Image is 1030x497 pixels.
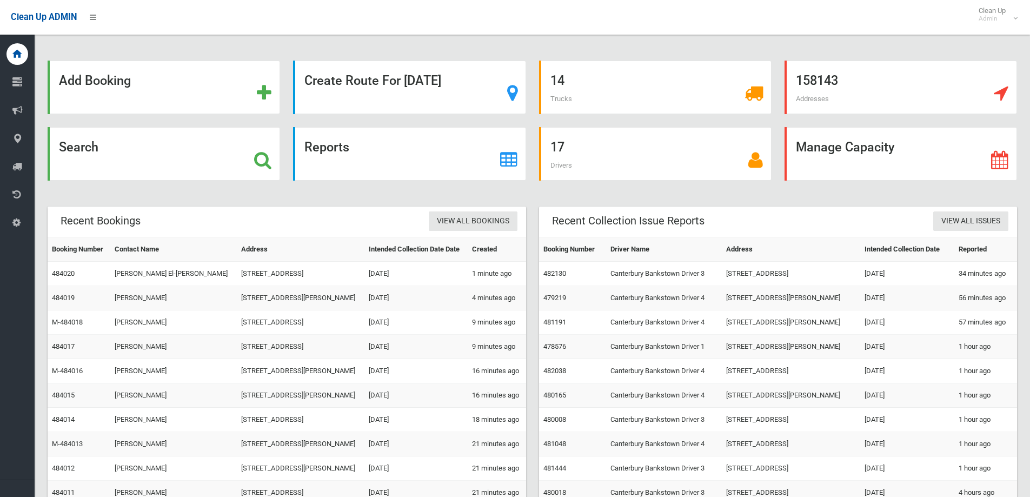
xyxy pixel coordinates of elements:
td: [STREET_ADDRESS] [722,456,860,481]
td: [PERSON_NAME] [110,286,237,310]
td: [DATE] [860,383,954,408]
td: 1 hour ago [954,408,1017,432]
td: 9 minutes ago [468,335,526,359]
td: 21 minutes ago [468,456,526,481]
a: Create Route For [DATE] [293,61,526,114]
td: 1 hour ago [954,432,1017,456]
td: [DATE] [364,408,468,432]
a: 481048 [543,440,566,448]
strong: Manage Capacity [796,140,894,155]
a: 484012 [52,464,75,472]
a: 480165 [543,391,566,399]
strong: Reports [304,140,349,155]
td: 16 minutes ago [468,383,526,408]
td: Canterbury Bankstown Driver 3 [606,408,722,432]
td: [STREET_ADDRESS][PERSON_NAME] [722,335,860,359]
a: 484011 [52,488,75,496]
td: 34 minutes ago [954,262,1017,286]
a: Add Booking [48,61,280,114]
a: View All Bookings [429,211,517,231]
th: Intended Collection Date [860,237,954,262]
th: Booking Number [539,237,607,262]
td: [DATE] [364,383,468,408]
a: 479219 [543,294,566,302]
th: Reported [954,237,1017,262]
td: [STREET_ADDRESS][PERSON_NAME] [237,383,364,408]
a: Reports [293,127,526,181]
td: [STREET_ADDRESS] [237,408,364,432]
a: 14 Trucks [539,61,772,114]
td: [PERSON_NAME] El-[PERSON_NAME] [110,262,237,286]
a: 481191 [543,318,566,326]
strong: Add Booking [59,73,131,88]
td: [PERSON_NAME] [110,432,237,456]
td: [STREET_ADDRESS][PERSON_NAME] [722,286,860,310]
td: [DATE] [364,432,468,456]
a: M-484018 [52,318,83,326]
td: 56 minutes ago [954,286,1017,310]
td: Canterbury Bankstown Driver 4 [606,286,722,310]
a: M-484013 [52,440,83,448]
td: [DATE] [860,408,954,432]
td: [STREET_ADDRESS] [722,262,860,286]
td: 1 hour ago [954,456,1017,481]
td: Canterbury Bankstown Driver 4 [606,310,722,335]
header: Recent Bookings [48,210,154,231]
td: [STREET_ADDRESS] [237,262,364,286]
a: Manage Capacity [785,127,1017,181]
td: [DATE] [860,432,954,456]
td: [STREET_ADDRESS][PERSON_NAME] [237,432,364,456]
a: 482130 [543,269,566,277]
span: Trucks [550,95,572,103]
span: Drivers [550,161,572,169]
a: Search [48,127,280,181]
span: Addresses [796,95,829,103]
td: Canterbury Bankstown Driver 3 [606,262,722,286]
a: 482038 [543,367,566,375]
strong: 14 [550,73,564,88]
a: M-484016 [52,367,83,375]
td: [STREET_ADDRESS] [237,335,364,359]
td: [DATE] [860,359,954,383]
td: [DATE] [860,286,954,310]
td: [STREET_ADDRESS] [237,310,364,335]
td: 1 hour ago [954,335,1017,359]
td: [DATE] [364,456,468,481]
th: Created [468,237,526,262]
td: 9 minutes ago [468,310,526,335]
td: 1 hour ago [954,383,1017,408]
td: [PERSON_NAME] [110,335,237,359]
span: Clean Up ADMIN [11,12,77,22]
td: [DATE] [860,310,954,335]
td: [STREET_ADDRESS][PERSON_NAME] [722,310,860,335]
td: 57 minutes ago [954,310,1017,335]
a: 484017 [52,342,75,350]
strong: 158143 [796,73,838,88]
strong: 17 [550,140,564,155]
th: Address [237,237,364,262]
td: [DATE] [860,456,954,481]
a: 484015 [52,391,75,399]
td: 16 minutes ago [468,359,526,383]
td: [PERSON_NAME] [110,456,237,481]
td: [DATE] [364,310,468,335]
td: 18 minutes ago [468,408,526,432]
th: Address [722,237,860,262]
td: [STREET_ADDRESS] [722,432,860,456]
strong: Search [59,140,98,155]
td: [DATE] [364,335,468,359]
td: Canterbury Bankstown Driver 4 [606,383,722,408]
td: [STREET_ADDRESS][PERSON_NAME] [237,286,364,310]
td: 4 minutes ago [468,286,526,310]
td: 21 minutes ago [468,432,526,456]
td: [DATE] [364,359,468,383]
td: 1 hour ago [954,359,1017,383]
small: Admin [979,15,1006,23]
a: View All Issues [933,211,1008,231]
td: [PERSON_NAME] [110,408,237,432]
a: 480018 [543,488,566,496]
td: [STREET_ADDRESS] [722,359,860,383]
td: Canterbury Bankstown Driver 3 [606,456,722,481]
span: Clean Up [973,6,1016,23]
td: [PERSON_NAME] [110,383,237,408]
